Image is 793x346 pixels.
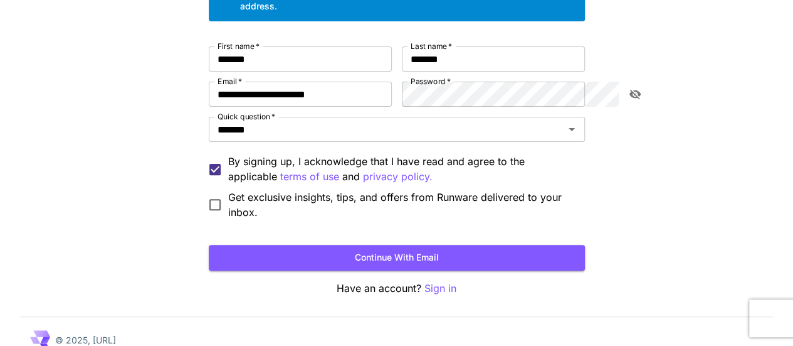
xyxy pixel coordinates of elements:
button: By signing up, I acknowledge that I have read and agree to the applicable and privacy policy. [280,169,339,185]
label: Password [411,76,451,87]
button: Continue with email [209,245,585,271]
p: terms of use [280,169,339,185]
button: toggle password visibility [624,83,646,105]
button: Sign in [424,281,456,296]
p: privacy policy. [363,169,433,185]
p: By signing up, I acknowledge that I have read and agree to the applicable and [228,154,575,185]
label: Last name [411,41,452,51]
button: Open [563,121,580,138]
button: By signing up, I acknowledge that I have read and agree to the applicable terms of use and [363,169,433,185]
label: Email [218,76,242,87]
span: Get exclusive insights, tips, and offers from Runware delivered to your inbox. [228,190,575,220]
label: Quick question [218,111,275,122]
label: First name [218,41,260,51]
p: Have an account? [209,281,585,296]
